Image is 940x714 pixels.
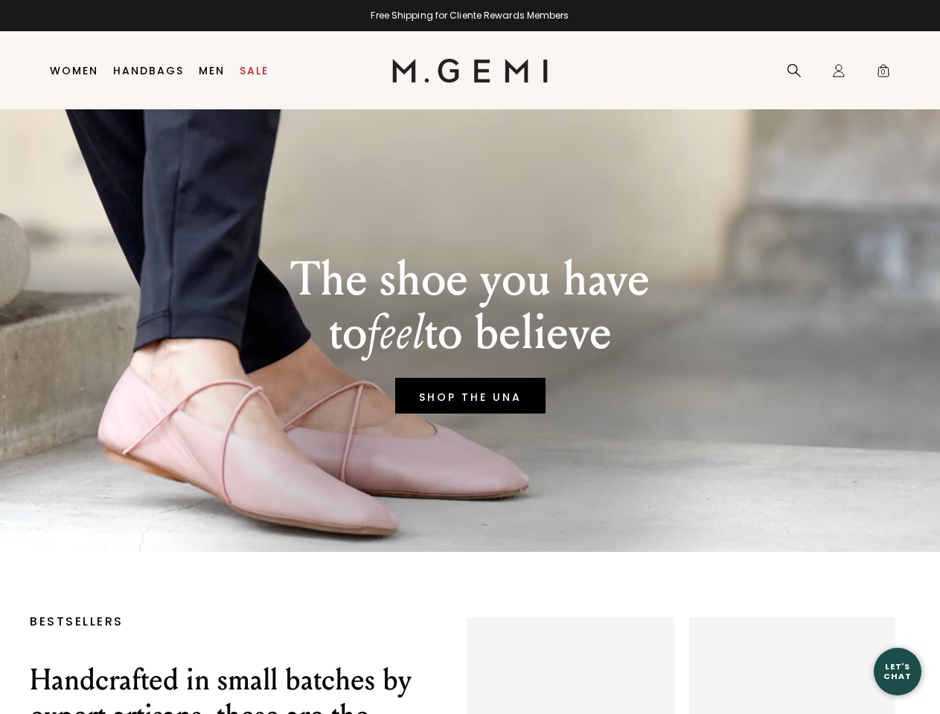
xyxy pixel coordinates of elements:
[199,65,225,77] a: Men
[290,253,650,306] p: The shoe you have
[395,378,546,414] a: SHOP THE UNA
[876,66,891,81] span: 0
[113,65,184,77] a: Handbags
[50,65,98,77] a: Women
[240,65,269,77] a: Sale
[392,59,548,83] img: M.Gemi
[30,617,423,626] p: BESTSELLERS
[367,304,424,361] em: feel
[874,662,921,681] div: Let's Chat
[290,306,650,360] p: to to believe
